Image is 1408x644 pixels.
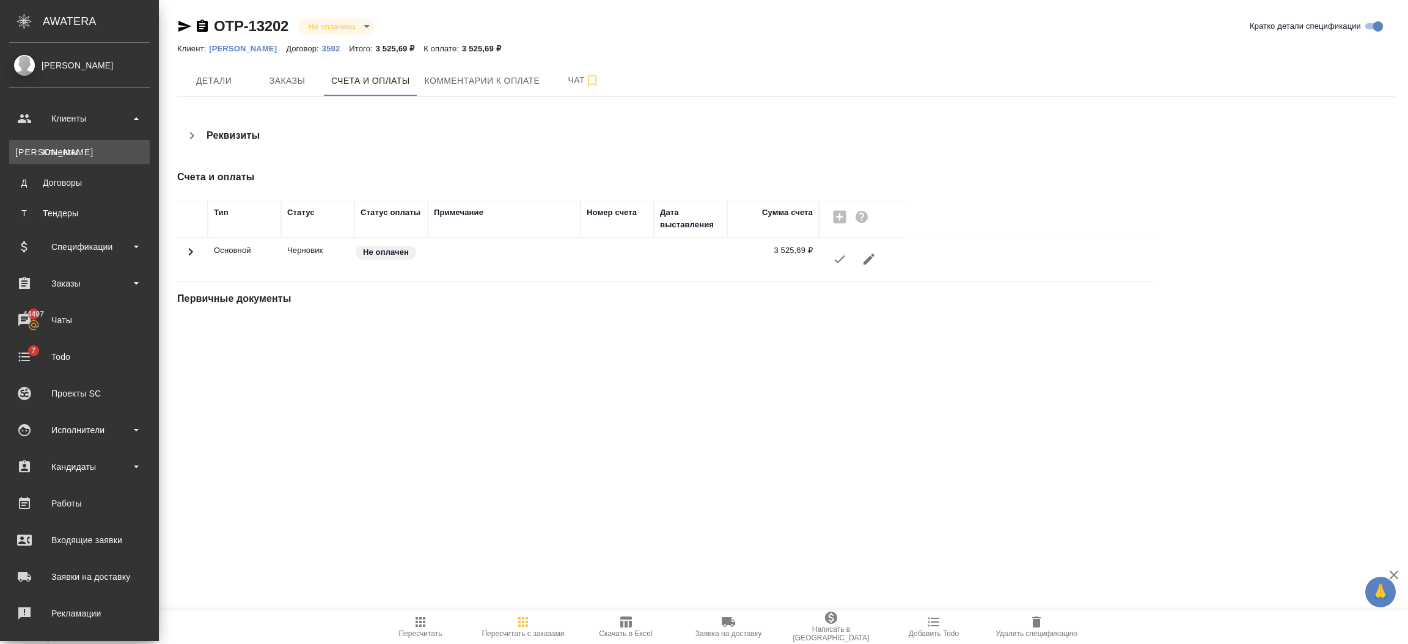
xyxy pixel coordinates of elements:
[574,610,677,644] button: Скачать в Excel
[207,128,260,143] h4: Реквизиты
[286,44,322,53] p: Договор:
[727,238,819,281] td: 3 525,69 ₽
[9,170,150,195] a: ДДоговоры
[780,610,882,644] button: Написать в [GEOGRAPHIC_DATA]
[361,207,420,219] div: Статус оплаты
[9,109,150,128] div: Клиенты
[183,252,198,261] span: Toggle Row Expanded
[854,244,884,274] button: Редактировать
[9,384,150,403] div: Проекты SC
[3,488,156,519] a: Работы
[825,244,854,274] button: К выставлению
[985,610,1088,644] button: Удалить спецификацию
[9,59,150,72] div: [PERSON_NAME]
[208,238,281,281] td: Основной
[214,207,229,219] div: Тип
[882,610,985,644] button: Добавить Todo
[185,73,243,89] span: Детали
[177,44,209,53] p: Клиент:
[195,19,210,34] button: Скопировать ссылку
[762,207,813,219] div: Сумма счета
[787,625,875,642] span: Написать в [GEOGRAPHIC_DATA]
[3,342,156,372] a: 7Todo
[9,311,150,329] div: Чаты
[462,44,510,53] p: 3 525,69 ₽
[376,44,424,53] p: 3 525,69 ₽
[9,494,150,513] div: Работы
[425,73,540,89] span: Комментарии к оплате
[209,44,286,53] p: [PERSON_NAME]
[43,9,159,34] div: AWATERA
[209,43,286,53] a: [PERSON_NAME]
[3,562,156,592] a: Заявки на доставку
[322,43,349,53] a: 3592
[996,629,1077,638] span: Удалить спецификацию
[660,207,721,231] div: Дата выставления
[24,345,43,357] span: 7
[3,378,156,409] a: Проекты SC
[9,201,150,225] a: ТТендеры
[554,73,613,88] span: Чат
[424,44,462,53] p: К оплате:
[369,610,472,644] button: Пересчитать
[677,610,780,644] button: Заявка на доставку
[349,44,375,53] p: Итого:
[399,629,442,638] span: Пересчитать
[3,525,156,555] a: Входящие заявки
[363,246,409,258] p: Не оплачен
[322,44,349,53] p: 3592
[287,207,315,219] div: Статус
[258,73,317,89] span: Заказы
[298,18,373,35] div: Не оплачена
[9,421,150,439] div: Исполнители
[9,274,150,293] div: Заказы
[434,207,483,219] div: Примечание
[9,458,150,476] div: Кандидаты
[9,568,150,586] div: Заявки на доставку
[3,598,156,629] a: Рекламации
[9,604,150,623] div: Рекламации
[304,21,359,32] button: Не оплачена
[331,73,410,89] span: Счета и оплаты
[177,170,989,185] h4: Счета и оплаты
[3,305,156,335] a: 44497Чаты
[15,207,144,219] div: Тендеры
[177,19,192,34] button: Скопировать ссылку для ЯМессенджера
[585,73,599,88] svg: Подписаться
[472,610,574,644] button: Пересчитать с заказами
[695,629,761,638] span: Заявка на доставку
[177,291,989,306] h4: Первичные документы
[15,146,144,158] div: Клиенты
[287,244,348,257] p: Можно менять сумму счета, создавать счет на предоплату, вносить изменения и пересчитывать специю
[15,177,144,189] div: Договоры
[482,629,564,638] span: Пересчитать с заказами
[214,18,288,34] a: OTP-13202
[587,207,637,219] div: Номер счета
[1365,577,1396,607] button: 🙏
[9,348,150,366] div: Todo
[9,238,150,256] div: Спецификации
[1250,20,1361,32] span: Кратко детали спецификации
[9,140,150,164] a: [PERSON_NAME]Клиенты
[9,531,150,549] div: Входящие заявки
[599,629,652,638] span: Скачать в Excel
[1370,579,1391,605] span: 🙏
[16,308,51,320] span: 44497
[909,629,959,638] span: Добавить Todo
